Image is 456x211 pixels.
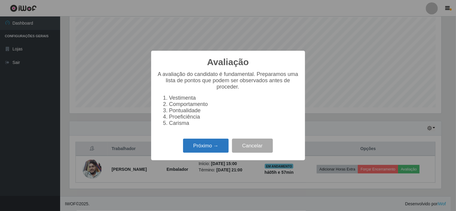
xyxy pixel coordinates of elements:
[183,139,229,153] button: Próximo →
[157,71,299,90] p: A avaliação do candidato é fundamental. Preparamos uma lista de pontos que podem ser observados a...
[169,101,299,107] li: Comportamento
[169,95,299,101] li: Vestimenta
[169,107,299,114] li: Pontualidade
[207,57,249,68] h2: Avaliação
[232,139,273,153] button: Cancelar
[169,114,299,120] li: Proeficiência
[169,120,299,126] li: Carisma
